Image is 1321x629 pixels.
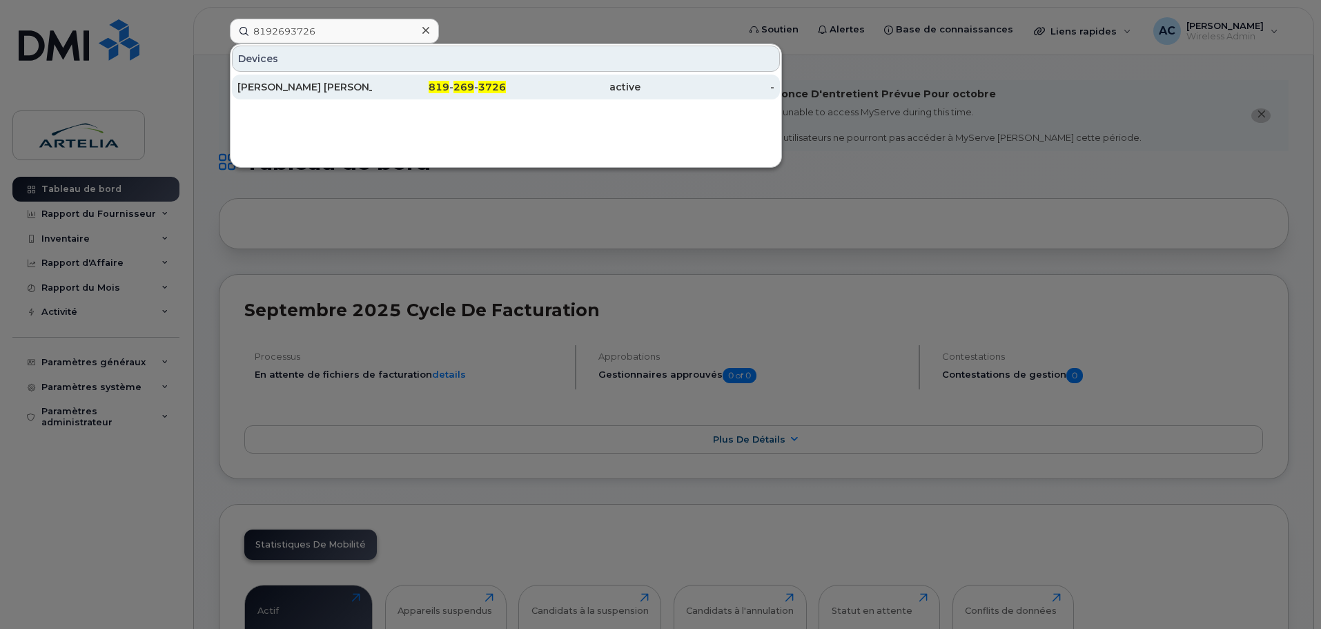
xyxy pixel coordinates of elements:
[372,80,507,94] div: - -
[232,46,780,72] div: Devices
[640,80,775,94] div: -
[478,81,506,93] span: 3726
[429,81,449,93] span: 819
[237,80,372,94] div: [PERSON_NAME] [PERSON_NAME]
[506,80,640,94] div: active
[453,81,474,93] span: 269
[232,75,780,99] a: [PERSON_NAME] [PERSON_NAME]819-269-3726active-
